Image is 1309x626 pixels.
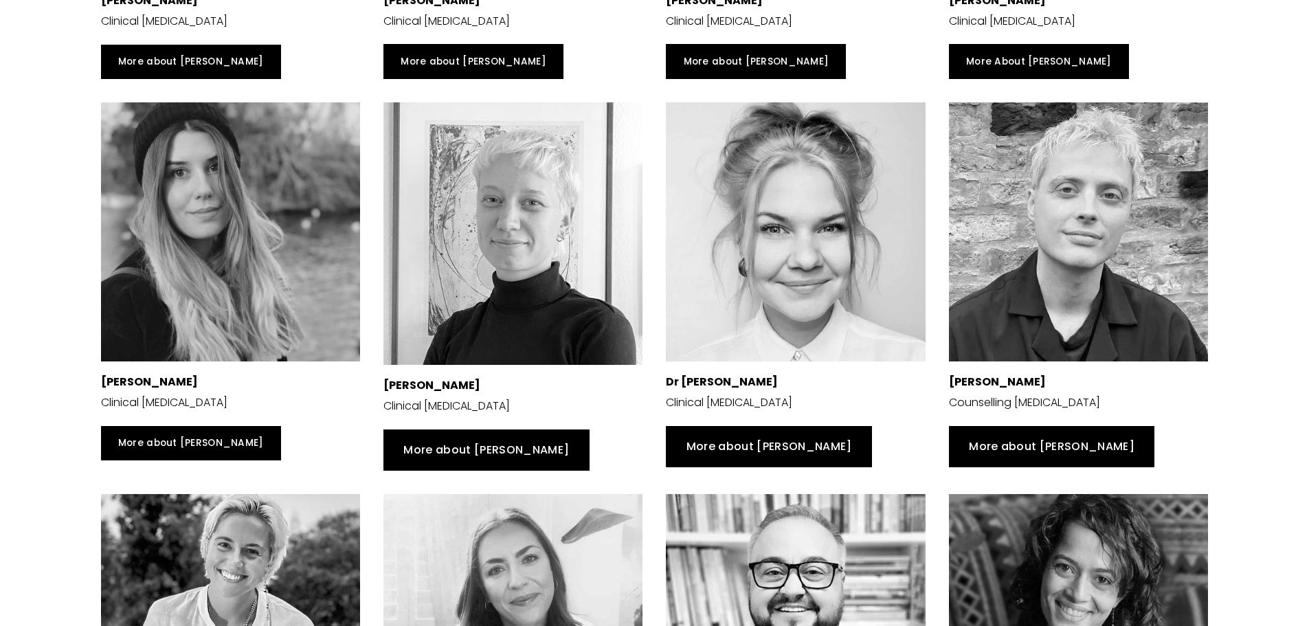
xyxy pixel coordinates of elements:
a: More about [PERSON_NAME] [101,426,281,460]
p: Clinical [MEDICAL_DATA] [383,396,642,416]
a: More about [PERSON_NAME] [101,45,281,79]
p: [PERSON_NAME] [101,372,360,392]
p: [PERSON_NAME] [949,372,1208,392]
a: More about [PERSON_NAME] [949,426,1154,467]
p: Dr [PERSON_NAME] [666,372,925,392]
a: More about [PERSON_NAME] [383,44,563,78]
a: More about [PERSON_NAME] [666,44,846,78]
p: [PERSON_NAME] [383,376,642,396]
a: More about [PERSON_NAME] [383,429,589,471]
p: Counselling [MEDICAL_DATA] [949,393,1208,413]
p: Clinical [MEDICAL_DATA] [101,12,360,32]
p: Clinical [MEDICAL_DATA] [383,12,642,32]
p: Clinical [MEDICAL_DATA] [101,393,360,413]
p: Clinical [MEDICAL_DATA] [666,393,925,413]
a: More about [PERSON_NAME] [666,426,871,467]
p: Clinical [MEDICAL_DATA] [949,12,1208,32]
p: Clinical [MEDICAL_DATA] [666,12,925,32]
a: More About [PERSON_NAME] [949,44,1129,78]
